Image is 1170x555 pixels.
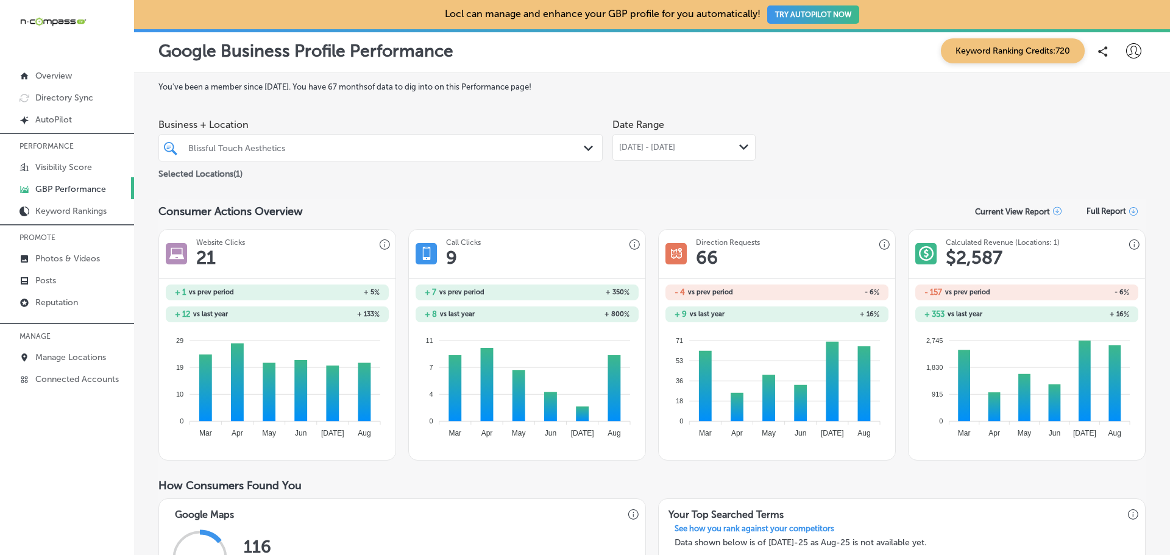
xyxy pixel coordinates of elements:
[676,397,683,405] tspan: 18
[527,288,629,297] h2: + 350
[449,429,462,437] tspan: Mar
[676,357,683,364] tspan: 53
[821,429,844,437] tspan: [DATE]
[767,5,859,24] button: TRY AUTOPILOT NOW
[295,429,307,437] tspan: Jun
[232,429,243,437] tspan: Apr
[158,41,453,61] p: Google Business Profile Performance
[941,38,1085,63] span: Keyword Ranking Credits: 720
[945,289,990,295] span: vs prev period
[690,311,725,317] span: vs last year
[1049,429,1060,437] tspan: Jun
[665,524,844,537] a: See how you rank against your competitors
[430,364,433,371] tspan: 7
[196,238,245,247] h3: Website Clicks
[35,162,92,172] p: Visibility Score
[358,429,370,437] tspan: Aug
[975,207,1050,216] p: Current View Report
[19,16,87,27] img: 660ab0bf-5cc7-4cb8-ba1c-48b5ae0f18e60NCTV_CLogo_TV_Black_-500x88.png
[35,184,106,194] p: GBP Performance
[688,289,733,295] span: vs prev period
[180,417,183,425] tspan: 0
[35,115,72,125] p: AutoPilot
[624,288,629,297] span: %
[1087,207,1126,216] span: Full Report
[619,143,675,152] span: [DATE] - [DATE]
[175,288,186,297] h2: + 1
[731,429,743,437] tspan: Apr
[777,310,879,319] h2: + 16
[795,429,806,437] tspan: Jun
[175,309,190,319] h2: + 12
[777,288,879,297] h2: - 6
[527,310,629,319] h2: + 800
[446,247,457,269] h1: 9
[675,288,685,297] h2: - 4
[440,311,475,317] span: vs last year
[176,364,183,371] tspan: 19
[176,336,183,344] tspan: 29
[193,311,228,317] span: vs last year
[158,119,603,130] span: Business + Location
[1108,429,1121,437] tspan: Aug
[926,336,943,344] tspan: 2,745
[1124,288,1129,297] span: %
[699,429,712,437] tspan: Mar
[35,206,107,216] p: Keyword Rankings
[857,429,870,437] tspan: Aug
[696,247,718,269] h1: 66
[874,288,879,297] span: %
[374,310,380,319] span: %
[958,429,971,437] tspan: Mar
[1124,310,1129,319] span: %
[926,364,943,371] tspan: 1,830
[35,352,106,362] p: Manage Locations
[158,82,1146,91] label: You've been a member since [DATE] . You have 67 months of data to dig into on this Performance page!
[696,238,760,247] h3: Direction Requests
[158,479,302,492] span: How Consumers Found You
[1027,288,1129,297] h2: - 6
[676,377,683,384] tspan: 36
[676,336,683,344] tspan: 71
[924,288,942,297] h2: - 157
[35,93,93,103] p: Directory Sync
[35,253,100,264] p: Photos & Videos
[277,288,380,297] h2: + 5
[425,288,436,297] h2: + 7
[1073,429,1096,437] tspan: [DATE]
[665,537,1139,548] h3: Data shown below is of [DATE]-25 as Aug-25 is not available yet.
[35,71,72,81] p: Overview
[939,417,943,425] tspan: 0
[189,289,234,295] span: vs prev period
[426,336,433,344] tspan: 11
[624,310,629,319] span: %
[948,311,982,317] span: vs last year
[924,309,945,319] h2: + 353
[35,374,119,384] p: Connected Accounts
[199,429,212,437] tspan: Mar
[762,429,776,437] tspan: May
[988,429,1000,437] tspan: Apr
[1018,429,1032,437] tspan: May
[425,309,437,319] h2: + 8
[571,429,594,437] tspan: [DATE]
[679,417,683,425] tspan: 0
[188,143,585,153] div: Blissful Touch Aesthetics
[35,297,78,308] p: Reputation
[946,247,1002,269] h1: $ 2,587
[35,275,56,286] p: Posts
[262,429,276,437] tspan: May
[321,429,344,437] tspan: [DATE]
[946,238,1060,247] h3: Calculated Revenue (Locations: 1)
[176,391,183,398] tspan: 10
[874,310,879,319] span: %
[659,499,793,524] h3: Your Top Searched Terms
[612,119,664,130] label: Date Range
[481,429,493,437] tspan: Apr
[545,429,556,437] tspan: Jun
[430,391,433,398] tspan: 4
[196,247,216,269] h1: 21
[277,310,380,319] h2: + 133
[158,164,243,179] p: Selected Locations ( 1 )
